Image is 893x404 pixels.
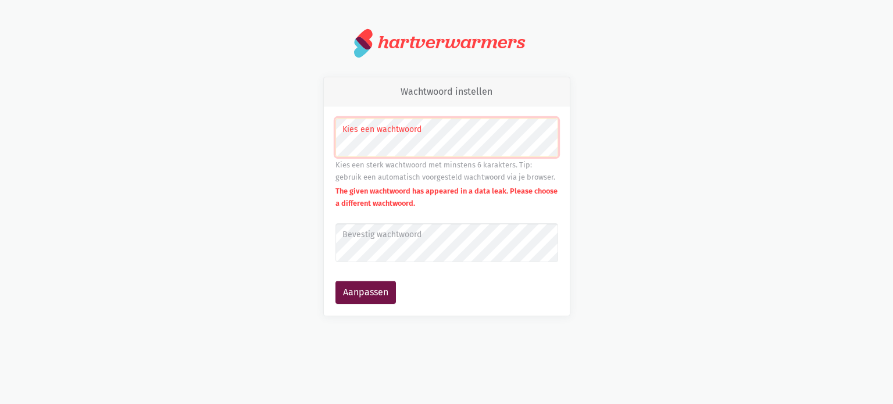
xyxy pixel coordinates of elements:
[335,187,558,207] strong: The given wachtwoord has appeared in a data leak. Please choose a different wachtwoord.
[342,228,550,241] label: Bevestig wachtwoord
[354,28,373,58] img: logo.svg
[335,118,558,304] form: Wachtwoord instellen
[335,281,396,304] button: Aanpassen
[378,31,525,53] div: hartverwarmers
[335,159,558,183] div: Kies een sterk wachtwoord met minstens 6 karakters. Tip: gebruik een automatisch voorgesteld wach...
[342,123,550,136] label: Kies een wachtwoord
[354,28,539,58] a: hartverwarmers
[324,77,570,107] div: Wachtwoord instellen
